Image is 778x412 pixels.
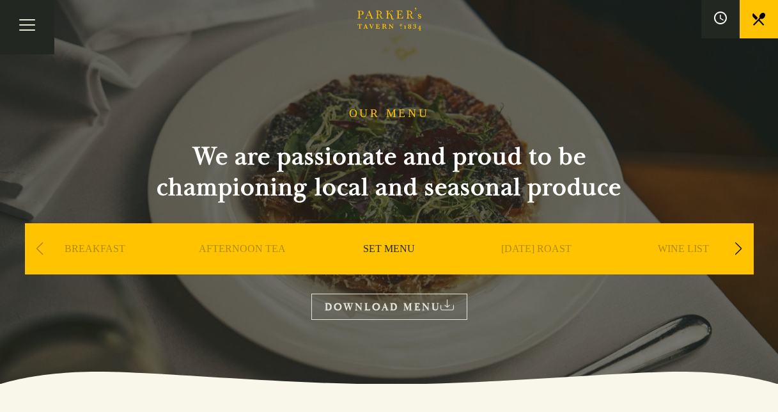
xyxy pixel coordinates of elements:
[134,141,645,203] h2: We are passionate and proud to be championing local and seasonal produce
[363,242,415,294] a: SET MENU
[466,223,607,313] div: 4 / 9
[319,223,460,313] div: 3 / 9
[613,223,754,313] div: 5 / 9
[730,235,747,263] div: Next slide
[199,242,286,294] a: AFTERNOON TEA
[311,294,467,320] a: DOWNLOAD MENU
[172,223,313,313] div: 2 / 9
[349,107,430,121] h1: OUR MENU
[658,242,709,294] a: WINE LIST
[31,235,49,263] div: Previous slide
[25,223,166,313] div: 1 / 9
[501,242,572,294] a: [DATE] ROAST
[65,242,125,294] a: BREAKFAST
